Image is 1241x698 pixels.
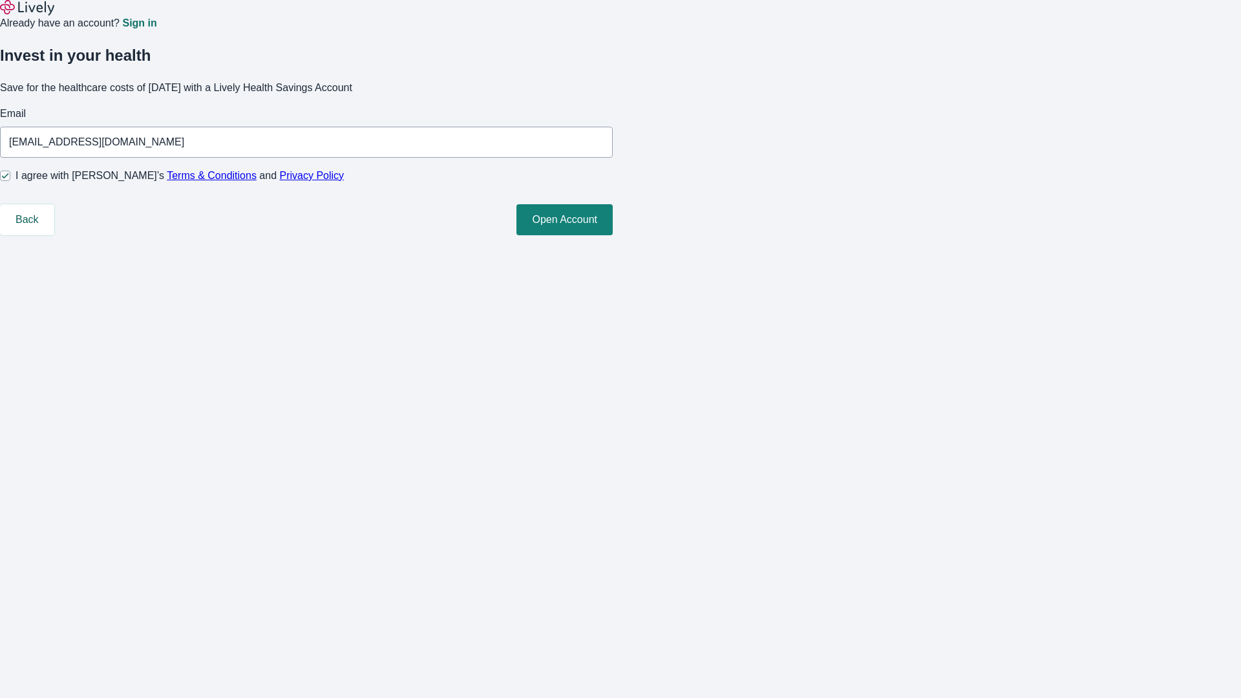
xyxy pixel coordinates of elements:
a: Privacy Policy [280,170,345,181]
a: Terms & Conditions [167,170,257,181]
a: Sign in [122,18,156,28]
button: Open Account [516,204,613,235]
span: I agree with [PERSON_NAME]’s and [16,168,344,184]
